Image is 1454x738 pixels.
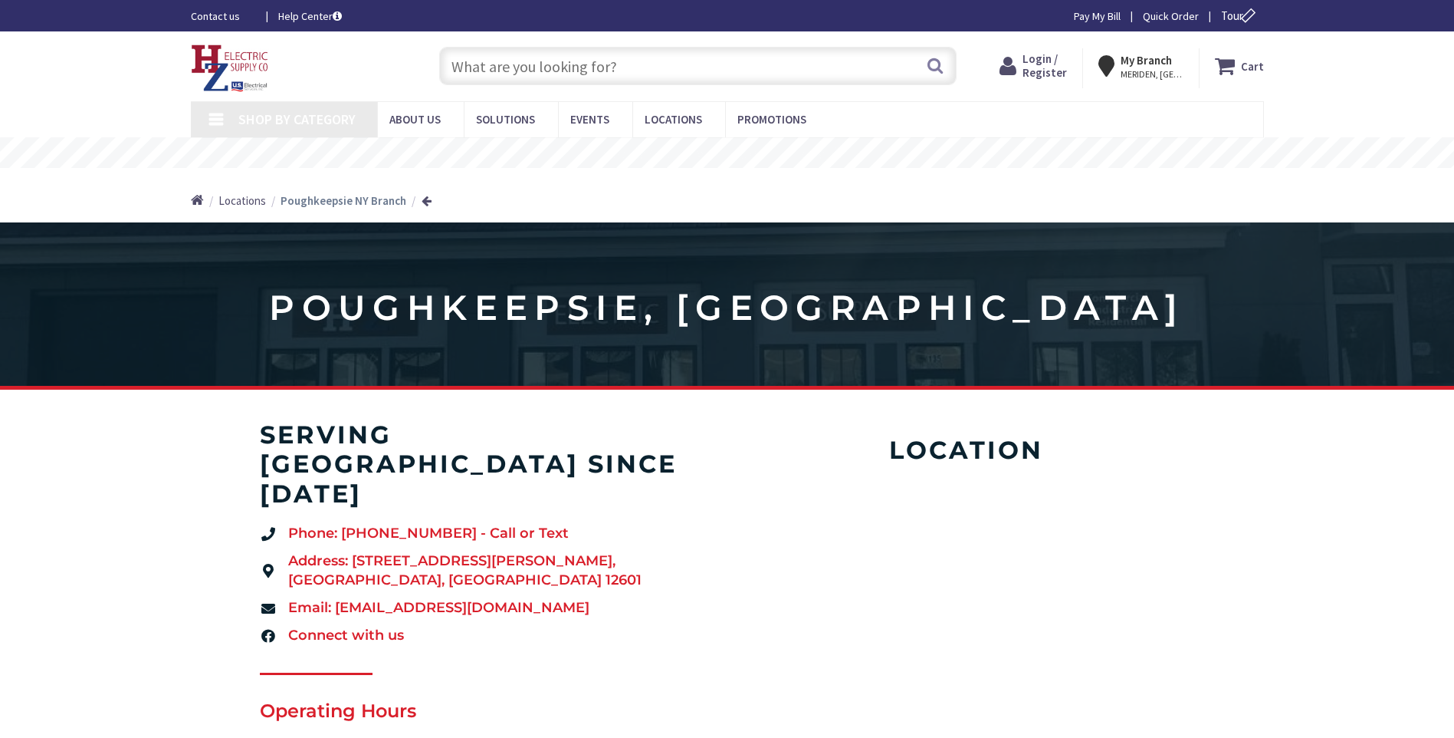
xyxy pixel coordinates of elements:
[260,524,712,544] a: Phone: [PHONE_NUMBER] - Call or Text
[218,193,266,209] a: Locations
[260,598,712,618] a: Email: [EMAIL_ADDRESS][DOMAIN_NAME]
[284,552,642,591] span: Address: [STREET_ADDRESS][PERSON_NAME], [GEOGRAPHIC_DATA], [GEOGRAPHIC_DATA] 12601
[260,702,712,720] h2: Operating Hours
[439,47,957,85] input: What are you looking for?
[278,8,342,24] a: Help Center
[1121,68,1186,81] span: MERIDEN, [GEOGRAPHIC_DATA]
[1098,52,1184,80] div: My Branch MERIDEN, [GEOGRAPHIC_DATA]
[191,8,254,24] a: Contact us
[1215,52,1264,80] a: Cart
[570,112,609,127] span: Events
[1121,53,1172,68] strong: My Branch
[284,626,404,646] span: Connect with us
[191,44,269,92] img: HZ Electric Supply
[645,112,702,127] span: Locations
[1143,8,1199,24] a: Quick Order
[476,112,535,127] span: Solutions
[757,436,1176,465] h4: Location
[260,626,712,646] a: Connect with us
[260,552,712,591] a: Address: [STREET_ADDRESS][PERSON_NAME],[GEOGRAPHIC_DATA], [GEOGRAPHIC_DATA] 12601
[592,145,865,162] rs-layer: Free Same Day Pickup at 8 Locations
[238,110,356,128] span: Shop By Category
[389,112,441,127] span: About Us
[1022,51,1067,80] span: Login / Register
[218,193,266,208] span: Locations
[1074,8,1121,24] a: Pay My Bill
[999,52,1067,80] a: Login / Register
[737,112,806,127] span: Promotions
[1221,8,1260,23] span: Tour
[284,524,569,544] span: Phone: [PHONE_NUMBER] - Call or Text
[281,193,406,208] strong: Poughkeepsie NY Branch
[284,598,589,618] span: Email: [EMAIL_ADDRESS][DOMAIN_NAME]
[260,420,712,509] h4: serving [GEOGRAPHIC_DATA] since [DATE]
[1241,52,1264,80] strong: Cart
